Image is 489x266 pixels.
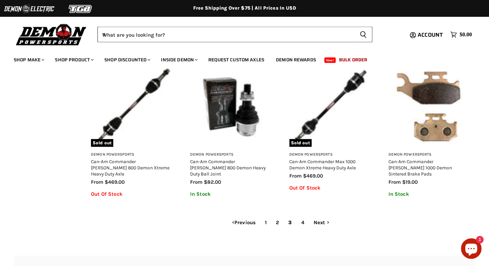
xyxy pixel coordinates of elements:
[55,2,106,15] img: TGB Logo 2
[97,27,372,43] form: Product
[190,191,272,197] p: In Stock
[14,22,89,47] img: Demon Powersports
[297,217,308,229] a: 4
[228,217,259,229] a: Previous
[203,53,269,67] a: Request Custom Axles
[402,179,417,185] span: $19.00
[324,58,336,63] span: New!
[388,191,470,197] p: In Stock
[91,65,173,147] img: Can-Am Commander Max 800 Demon Xtreme Heavy Duty Axle
[91,191,173,197] p: Out Of Stock
[190,65,272,147] img: Can-Am Commander Max 800 Demon Heavy Duty Ball Joint
[204,179,221,185] span: $82.00
[289,159,356,170] a: Can-Am Commander Max 1000 Demon Xtreme Heavy Duty Axle
[190,152,272,157] h3: Demon Powersports
[388,65,470,147] img: Can-Am Commander Max 1000 Demon Sintered Brake Pads
[91,159,170,177] a: Can-Am Commander [PERSON_NAME] 800 Demon Xtreme Heavy Duty Axle
[418,31,443,39] span: Account
[91,152,173,157] h3: Demon Powersports
[289,173,302,179] span: from
[91,139,113,147] span: Sold out
[415,32,447,38] a: Account
[156,53,202,67] a: Inside Demon
[289,65,371,147] img: Can-Am Commander Max 1000 Demon Xtreme Heavy Duty Axle
[459,238,484,261] inbox-online-store-chat: Shopify online store chat
[9,50,470,67] ul: Main menu
[99,53,154,67] a: Shop Discounted
[289,185,371,191] p: Out Of Stock
[91,65,173,147] a: Can-Am Commander Max 800 Demon Xtreme Heavy Duty AxleSold out
[388,152,470,157] h3: Demon Powersports
[91,179,103,185] span: from
[50,53,98,67] a: Shop Product
[284,217,295,229] span: 3
[334,53,372,67] a: Bulk Order
[354,27,372,43] button: Search
[388,179,400,185] span: from
[289,139,312,147] span: Sold out
[447,30,475,40] a: $0.00
[97,27,354,43] input: When autocomplete results are available use up and down arrows to review and enter to select
[3,2,55,15] img: Demon Electric Logo 2
[190,179,202,185] span: from
[261,217,270,229] a: 1
[388,159,452,177] a: Can-Am Commander [PERSON_NAME] 1000 Demon Sintered Brake Pads
[190,159,266,177] a: Can-Am Commander [PERSON_NAME] 800 Demon Heavy Duty Ball Joint
[310,217,334,229] a: Next
[271,53,321,67] a: Demon Rewards
[272,217,283,229] a: 2
[105,179,125,185] span: $469.00
[289,152,371,157] h3: Demon Powersports
[9,53,48,67] a: Shop Make
[289,65,371,147] a: Can-Am Commander Max 1000 Demon Xtreme Heavy Duty AxleSold out
[303,173,323,179] span: $469.00
[459,32,472,38] span: $0.00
